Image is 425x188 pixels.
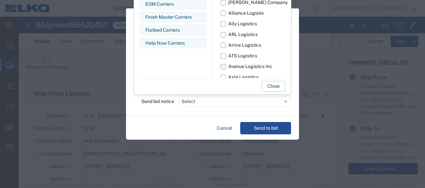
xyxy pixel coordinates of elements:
button: Send to bid [240,122,291,134]
div: ARL Logistics [228,31,258,38]
div: Arrive Logistics [228,42,261,49]
div: Avenue Logistics Inc [228,63,272,70]
button: Select [179,96,291,107]
div: Help Now Carriers [145,40,201,47]
label: Send bid notice [141,96,174,107]
div: ATS Logistics [228,52,257,59]
button: Close [262,81,285,92]
div: Flatbed Carriers [145,27,201,34]
div: Axle Logistics [228,74,259,81]
button: Cancel [214,122,235,134]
